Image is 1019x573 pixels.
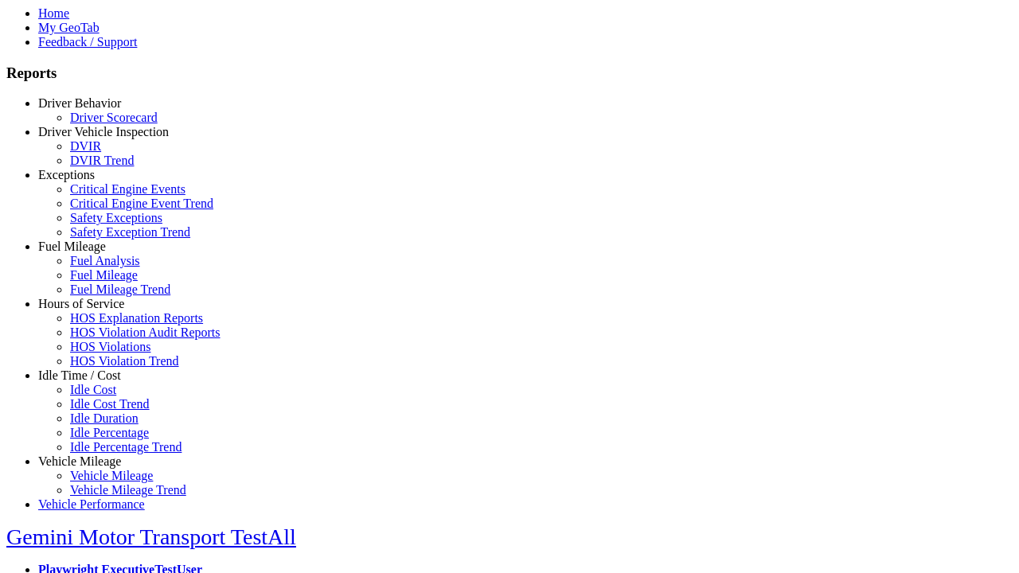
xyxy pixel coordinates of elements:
a: DVIR [70,139,101,153]
a: Fuel Mileage [70,268,138,282]
a: Safety Exception Trend [70,225,190,239]
a: HOS Violations [70,340,150,353]
a: Driver Scorecard [70,111,158,124]
a: Vehicle Performance [38,497,145,511]
a: DVIR Trend [70,154,134,167]
a: Vehicle Mileage Trend [70,483,186,497]
a: Gemini Motor Transport TestAll [6,524,296,549]
a: Idle Time / Cost [38,368,121,382]
a: Idle Cost [70,383,116,396]
a: Exceptions [38,168,95,181]
a: Idle Percentage [70,426,149,439]
a: Critical Engine Events [70,182,185,196]
a: Fuel Mileage [38,240,106,253]
a: Fuel Analysis [70,254,140,267]
a: Idle Cost Trend [70,397,150,411]
h3: Reports [6,64,1013,82]
a: HOS Violation Trend [70,354,179,368]
a: My GeoTab [38,21,100,34]
a: HOS Violation Audit Reports [70,325,221,339]
a: Home [38,6,69,20]
a: HOS Explanation Reports [70,311,203,325]
a: Vehicle Mileage [38,454,121,468]
a: Idle Percentage Trend [70,440,182,454]
a: Driver Behavior [38,96,121,110]
a: Fuel Mileage Trend [70,283,170,296]
a: Critical Engine Event Trend [70,197,213,210]
a: Hours of Service [38,297,124,310]
a: Vehicle Mileage [70,469,153,482]
a: Driver Vehicle Inspection [38,125,169,138]
a: Safety Exceptions [70,211,162,224]
a: Idle Duration [70,411,139,425]
a: Feedback / Support [38,35,137,49]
